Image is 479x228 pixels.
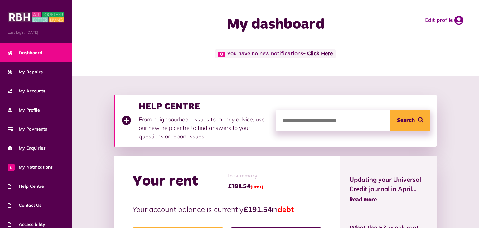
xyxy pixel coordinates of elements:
[303,51,333,57] a: - Click Here
[8,69,43,75] span: My Repairs
[8,88,45,94] span: My Accounts
[8,202,41,209] span: Contact Us
[228,172,263,180] span: In summary
[218,52,225,57] span: 0
[251,186,263,189] span: (DEBT)
[215,49,335,58] span: You have no new notifications
[8,126,47,132] span: My Payments
[8,164,15,171] span: 0
[349,175,427,204] a: Updating your Universal Credit journal in April... Read more
[133,204,321,215] p: Your account balance is currently in
[228,182,263,191] span: £191.54
[8,183,44,190] span: Help Centre
[8,145,46,151] span: My Enquiries
[139,115,270,141] p: From neighbourhood issues to money advice, use our new help centre to find answers to your questi...
[133,172,198,191] h2: Your rent
[8,30,64,35] span: Last login: [DATE]
[349,175,427,194] span: Updating your Universal Credit journal in April...
[244,205,272,214] strong: £191.54
[390,110,430,131] button: Search
[397,110,415,131] span: Search
[425,16,463,25] a: Edit profile
[8,50,42,56] span: Dashboard
[8,221,45,228] span: Accessibility
[349,197,377,203] span: Read more
[8,11,64,23] img: MyRBH
[180,16,371,34] h1: My dashboard
[278,205,294,214] span: debt
[139,101,270,112] h3: HELP CENTRE
[8,164,53,171] span: My Notifications
[8,107,40,113] span: My Profile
